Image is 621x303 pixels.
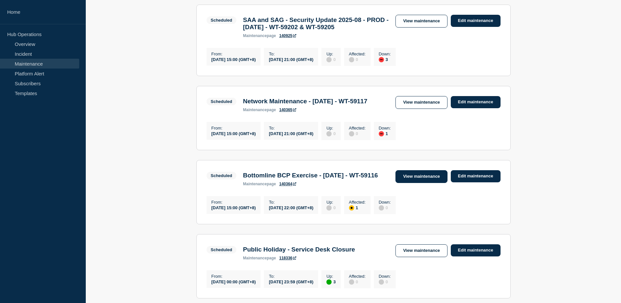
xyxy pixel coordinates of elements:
span: maintenance [243,256,267,260]
p: From : [211,200,256,205]
p: Affected : [349,126,366,131]
a: View maintenance [395,96,447,109]
div: [DATE] 15:00 (GMT+8) [211,56,256,62]
p: Down : [379,274,391,279]
span: maintenance [243,33,267,38]
div: [DATE] 00:00 (GMT+8) [211,279,256,284]
p: Down : [379,200,391,205]
div: 1 [379,131,391,136]
p: page [243,182,276,186]
div: 1 [349,205,366,211]
p: page [243,108,276,112]
p: To : [269,274,313,279]
div: [DATE] 15:00 (GMT+8) [211,205,256,210]
a: Edit maintenance [451,244,501,256]
div: affected [349,205,354,211]
div: disabled [379,279,384,285]
div: 0 [326,56,336,62]
div: [DATE] 21:00 (GMT+8) [269,131,313,136]
div: Scheduled [211,99,232,104]
a: Edit maintenance [451,170,501,182]
div: 3 [326,279,336,285]
div: 0 [379,205,391,211]
p: To : [269,51,313,56]
a: 140925 [279,33,296,38]
div: disabled [349,57,354,62]
div: Scheduled [211,18,232,23]
div: Scheduled [211,173,232,178]
p: Down : [379,51,391,56]
span: maintenance [243,108,267,112]
p: From : [211,126,256,131]
p: page [243,256,276,260]
div: [DATE] 15:00 (GMT+8) [211,131,256,136]
p: From : [211,51,256,56]
div: [DATE] 21:00 (GMT+8) [269,56,313,62]
p: Affected : [349,274,366,279]
div: 0 [326,205,336,211]
a: 140365 [279,108,296,112]
p: Up : [326,51,336,56]
div: disabled [379,205,384,211]
a: Edit maintenance [451,96,501,108]
div: 0 [326,131,336,136]
p: Down : [379,126,391,131]
a: 118336 [279,256,296,260]
span: maintenance [243,182,267,186]
a: Edit maintenance [451,15,501,27]
div: 0 [349,131,366,136]
div: disabled [349,279,354,285]
div: 0 [349,279,366,285]
div: disabled [326,131,332,136]
a: 140364 [279,182,296,186]
div: 0 [379,279,391,285]
p: Affected : [349,200,366,205]
p: To : [269,126,313,131]
a: View maintenance [395,15,447,28]
h3: Network Maintenance - [DATE] - WT-59117 [243,98,367,105]
p: From : [211,274,256,279]
div: down [379,57,384,62]
p: Up : [326,126,336,131]
h3: SAA and SAG - Security Update 2025-08 - PROD - [DATE] - WT-59202 & WT-59205 [243,16,389,31]
div: down [379,131,384,136]
div: up [326,279,332,285]
p: To : [269,200,313,205]
p: Affected : [349,51,366,56]
div: [DATE] 23:59 (GMT+8) [269,279,313,284]
a: View maintenance [395,244,447,257]
div: disabled [349,131,354,136]
div: disabled [326,57,332,62]
h3: Public Holiday - Service Desk Closure [243,246,355,253]
h3: Bottomline BCP Exercise - [DATE] - WT-59116 [243,172,378,179]
p: Up : [326,274,336,279]
div: Scheduled [211,247,232,252]
div: disabled [326,205,332,211]
div: 3 [379,56,391,62]
div: 0 [349,56,366,62]
div: [DATE] 22:00 (GMT+8) [269,205,313,210]
p: Up : [326,200,336,205]
a: View maintenance [395,170,447,183]
p: page [243,33,276,38]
